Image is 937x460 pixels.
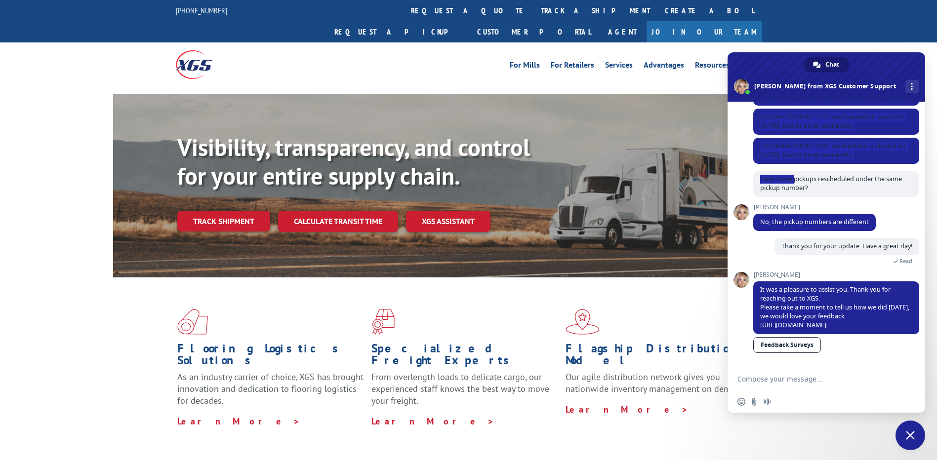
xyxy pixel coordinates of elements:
img: xgs-icon-total-supply-chain-intelligence-red [177,309,208,335]
span: [PERSON_NAME] [753,204,876,211]
a: Customer Portal [470,21,598,42]
img: xgs-icon-flagship-distribution-model-red [566,309,600,335]
a: Calculate transit time [278,211,398,232]
span: Our agile distribution network gives you nationwide inventory management on demand. [566,371,747,394]
h1: Specialized Freight Experts [371,343,558,371]
span: As an industry carrier of choice, XGS has brought innovation and dedication to flooring logistics... [177,371,364,406]
a: Resources [695,61,730,72]
span: 531534173 PU00071772 rescheduled on board for [DATE]. Due to driver availability [760,113,905,130]
a: [URL][DOMAIN_NAME] [760,321,826,329]
a: For Retailers [551,61,594,72]
a: XGS ASSISTANT [406,211,490,232]
a: Learn More > [566,404,689,415]
a: Services [605,61,633,72]
a: Feedback Surveys [753,337,821,353]
div: Close chat [896,421,925,450]
a: Advantages [644,61,684,72]
span: Insert an emoji [737,398,745,406]
span: Audio message [763,398,771,406]
span: It was a pleasure to assist you. Thank you for reaching out to XGS. Please take a moment to tell ... [760,285,909,329]
h1: Flooring Logistics Solutions [177,343,364,371]
a: Learn More > [177,416,300,427]
span: No, the pickup numbers are different [760,218,869,226]
a: Learn More > [371,416,494,427]
span: 531235965 PU00071642 rescheduled on board for [DATE]. Due to driver availability [760,142,906,159]
a: [PHONE_NUMBER] [176,5,227,15]
div: Chat [804,57,849,72]
h1: Flagship Distribution Model [566,343,752,371]
span: Chat [825,57,839,72]
div: More channels [905,80,919,93]
a: Request a pickup [327,21,470,42]
b: Visibility, transparency, and control for your entire supply chain. [177,132,530,191]
span: Send a file [750,398,758,406]
span: Have these pickups rescheduled under the same pickup number? [760,175,902,192]
a: Join Our Team [647,21,762,42]
span: Thank you for your update. Have a great day! [781,242,912,250]
a: For Mills [510,61,540,72]
img: xgs-icon-focused-on-flooring-red [371,309,395,335]
span: [PERSON_NAME] [753,271,919,278]
textarea: Compose your message... [737,375,894,383]
p: From overlength loads to delicate cargo, our experienced staff knows the best way to move your fr... [371,371,558,415]
a: Agent [598,21,647,42]
span: Read [899,258,912,265]
a: Track shipment [177,211,270,231]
